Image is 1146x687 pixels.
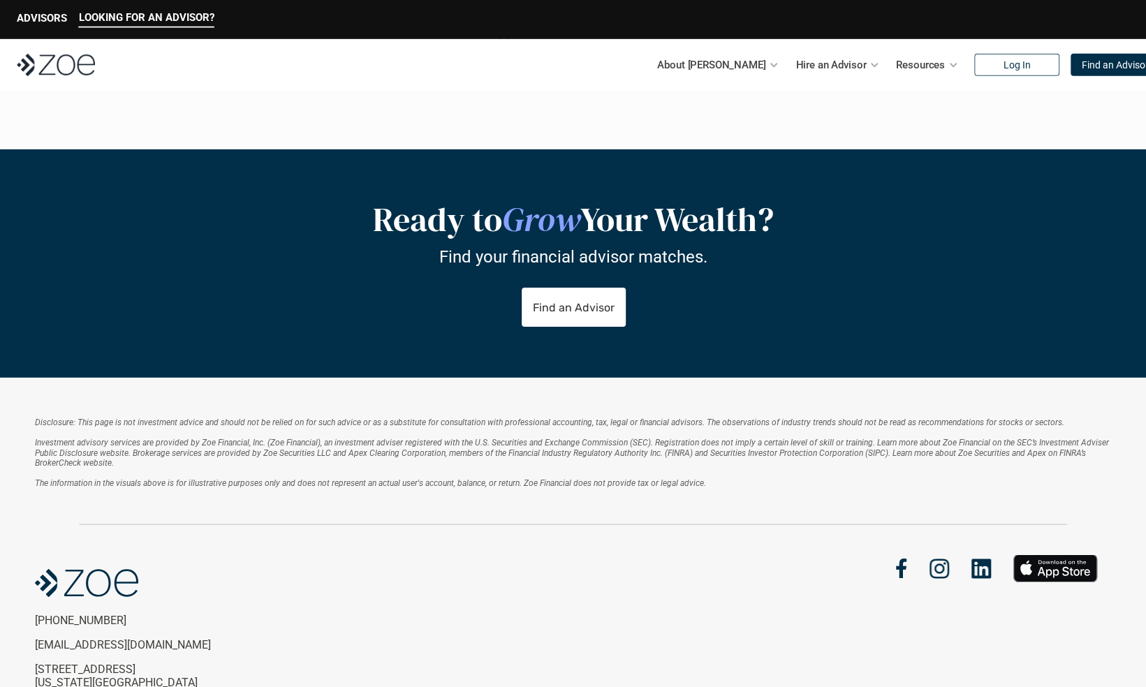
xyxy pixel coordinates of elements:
[439,247,707,267] p: Find your financial advisor matches.
[17,12,67,24] p: ADVISORS
[502,196,580,242] em: Grow
[79,11,214,24] p: LOOKING FOR AN ADVISOR?
[974,54,1059,76] a: Log In
[1003,59,1030,71] p: Log In
[896,54,945,75] p: Resources
[35,438,1111,468] em: Investment advisory services are provided by Zoe Financial, Inc. (Zoe Financial), an investment a...
[532,301,614,314] p: Find an Advisor
[35,478,706,487] em: The information in the visuals above is for illustrative purposes only and does not represent an ...
[657,54,765,75] p: About [PERSON_NAME]
[35,614,264,627] p: [PHONE_NUMBER]
[35,418,1064,427] em: Disclosure: This page is not investment advice and should not be relied on for such advice or as ...
[795,54,866,75] p: Hire an Advisor
[35,638,264,651] p: [EMAIL_ADDRESS][DOMAIN_NAME]
[224,200,923,240] h2: Ready to Your Wealth?
[521,288,625,327] a: Find an Advisor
